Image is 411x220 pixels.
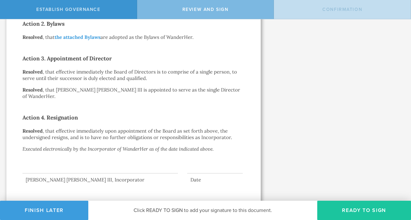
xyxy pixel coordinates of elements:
[36,7,101,12] span: Establish Governance
[22,128,43,134] strong: Resolved
[322,7,362,12] span: Confirmation
[22,19,245,29] h2: Action 2. Bylaws
[22,87,43,93] strong: Resolved
[22,177,178,183] div: [PERSON_NAME] [PERSON_NAME] III, Incorporator
[22,34,43,40] strong: Resolved
[22,128,245,141] p: , that effective immediately upon appointment of the Board as set forth above, the undersigned re...
[22,69,245,82] p: , that effective immediately the Board of Directors is to comprise of a single person, to serve u...
[22,34,245,40] p: , that are adopted as the Bylaws of WanderHer.
[22,112,245,123] h2: Action 4. Resignation
[134,207,272,214] span: Click READY TO SIGN to add your signature to this document.
[22,53,245,64] h2: Action 3. Appointment of Director
[187,177,243,183] div: Date
[182,7,229,12] span: Review and Sign
[22,87,245,100] p: , that [PERSON_NAME] [PERSON_NAME] III is appointed to serve as the single Director of WanderHer.
[22,146,214,152] em: Executed electronically by the Incorporator of WanderHer as of the date indicated above.
[55,34,101,40] a: the attached Bylaws
[22,69,43,75] strong: Resolved
[317,201,411,220] button: Ready to Sign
